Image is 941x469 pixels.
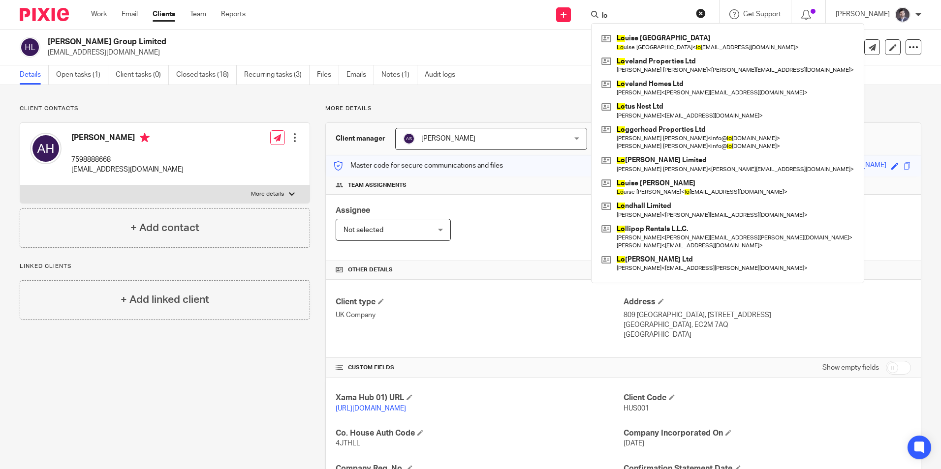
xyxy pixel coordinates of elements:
[130,220,199,235] h4: + Add contact
[244,65,310,85] a: Recurring tasks (3)
[624,428,911,439] h4: Company Incorporated On
[895,7,910,23] img: Capture.JPG
[251,190,284,198] p: More details
[624,393,911,403] h4: Client Code
[743,11,781,18] span: Get Support
[176,65,237,85] a: Closed tasks (18)
[116,65,169,85] a: Client tasks (0)
[624,320,911,330] p: [GEOGRAPHIC_DATA], EC2M 7AQ
[696,8,706,18] button: Clear
[624,440,644,447] span: [DATE]
[381,65,417,85] a: Notes (1)
[56,65,108,85] a: Open tasks (1)
[624,297,911,307] h4: Address
[20,37,40,58] img: svg%3E
[20,105,310,113] p: Client contacts
[601,12,690,21] input: Search
[836,9,890,19] p: [PERSON_NAME]
[336,405,406,412] a: [URL][DOMAIN_NAME]
[336,134,385,144] h3: Client manager
[336,206,370,214] span: Assignee
[153,9,175,19] a: Clients
[140,133,150,143] i: Primary
[48,48,787,58] p: [EMAIL_ADDRESS][DOMAIN_NAME]
[190,9,206,19] a: Team
[333,161,503,171] p: Master code for secure communications and files
[91,9,107,19] a: Work
[336,440,360,447] span: 4JTHLL
[20,8,69,21] img: Pixie
[325,105,921,113] p: More details
[348,266,393,274] span: Other details
[221,9,246,19] a: Reports
[71,133,184,145] h4: [PERSON_NAME]
[336,297,623,307] h4: Client type
[425,65,463,85] a: Audit logs
[822,363,879,373] label: Show empty fields
[48,37,639,47] h2: [PERSON_NAME] Group Limited
[336,393,623,403] h4: Xama Hub 01) URL
[348,181,407,189] span: Team assignments
[71,165,184,175] p: [EMAIL_ADDRESS][DOMAIN_NAME]
[122,9,138,19] a: Email
[336,310,623,320] p: UK Company
[403,133,415,145] img: svg%3E
[624,330,911,340] p: [GEOGRAPHIC_DATA]
[317,65,339,85] a: Files
[20,65,49,85] a: Details
[71,155,184,165] p: 7598888668
[624,310,911,320] p: 809 [GEOGRAPHIC_DATA], [STREET_ADDRESS]
[30,133,62,164] img: svg%3E
[346,65,374,85] a: Emails
[121,292,209,307] h4: + Add linked client
[344,227,383,234] span: Not selected
[20,263,310,270] p: Linked clients
[624,405,649,412] span: HUS001
[336,364,623,372] h4: CUSTOM FIELDS
[336,428,623,439] h4: Co. House Auth Code
[421,135,475,142] span: [PERSON_NAME]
